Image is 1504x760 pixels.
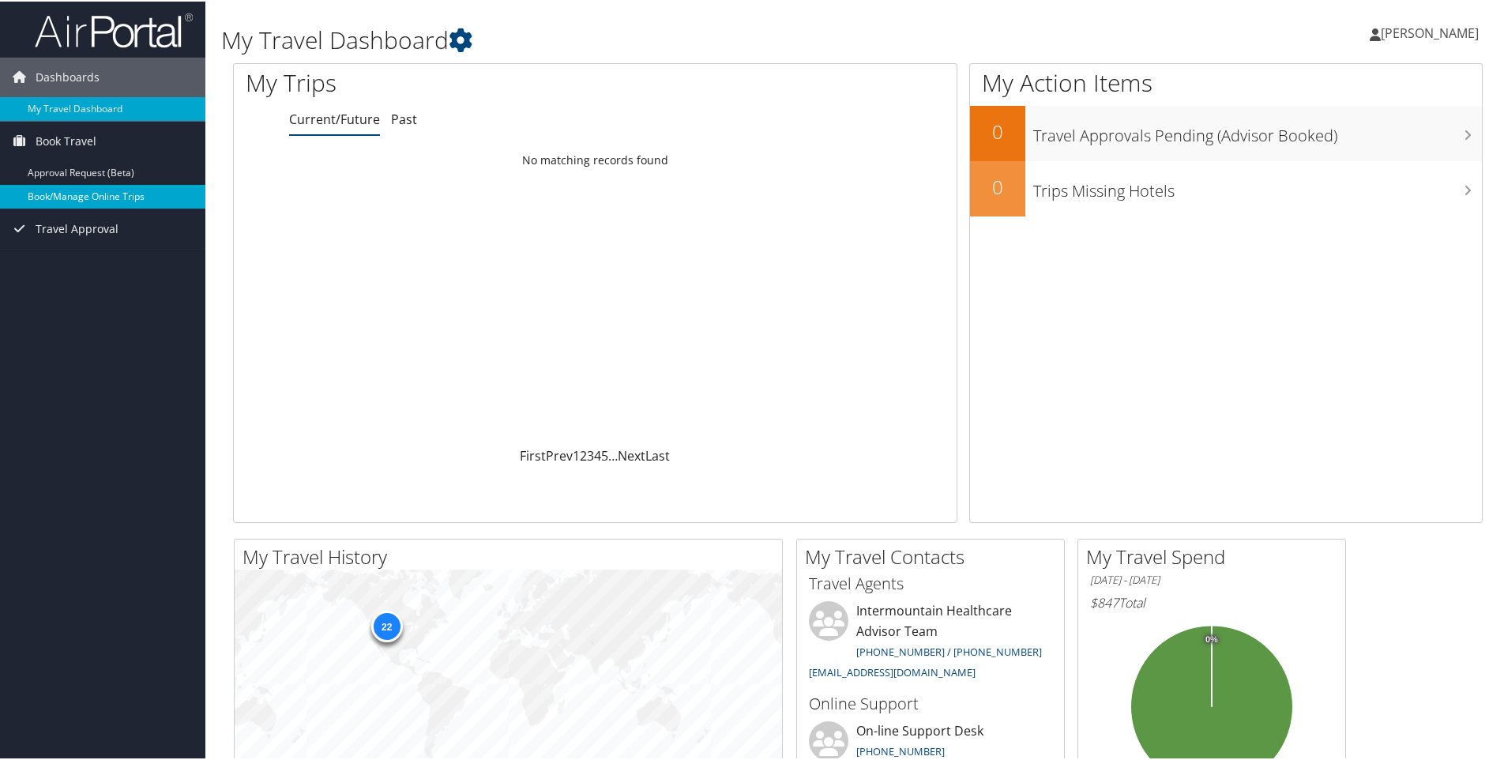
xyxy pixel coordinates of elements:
[587,446,594,463] a: 3
[1205,634,1218,643] tspan: 0%
[370,608,402,640] div: 22
[573,446,580,463] a: 1
[601,446,608,463] a: 5
[546,446,573,463] a: Prev
[805,542,1064,569] h2: My Travel Contacts
[391,109,417,126] a: Past
[809,664,976,678] a: [EMAIL_ADDRESS][DOMAIN_NAME]
[246,65,644,98] h1: My Trips
[645,446,670,463] a: Last
[35,10,193,47] img: airportal-logo.png
[970,65,1482,98] h1: My Action Items
[970,117,1025,144] h2: 0
[36,208,118,247] span: Travel Approval
[1033,171,1482,201] h3: Trips Missing Hotels
[608,446,618,463] span: …
[1086,542,1345,569] h2: My Travel Spend
[809,691,1052,713] h3: Online Support
[1381,23,1479,40] span: [PERSON_NAME]
[580,446,587,463] a: 2
[234,145,957,173] td: No matching records found
[970,160,1482,215] a: 0Trips Missing Hotels
[1090,593,1119,610] span: $847
[1090,571,1333,586] h6: [DATE] - [DATE]
[970,104,1482,160] a: 0Travel Approvals Pending (Advisor Booked)
[809,571,1052,593] h3: Travel Agents
[594,446,601,463] a: 4
[970,172,1025,199] h2: 0
[618,446,645,463] a: Next
[289,109,380,126] a: Current/Future
[856,643,1042,657] a: [PHONE_NUMBER] / [PHONE_NUMBER]
[856,743,945,757] a: [PHONE_NUMBER]
[520,446,546,463] a: First
[221,22,1070,55] h1: My Travel Dashboard
[1033,115,1482,145] h3: Travel Approvals Pending (Advisor Booked)
[801,600,1060,684] li: Intermountain Healthcare Advisor Team
[36,120,96,160] span: Book Travel
[36,56,100,96] span: Dashboards
[1090,593,1333,610] h6: Total
[243,542,782,569] h2: My Travel History
[1370,8,1495,55] a: [PERSON_NAME]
